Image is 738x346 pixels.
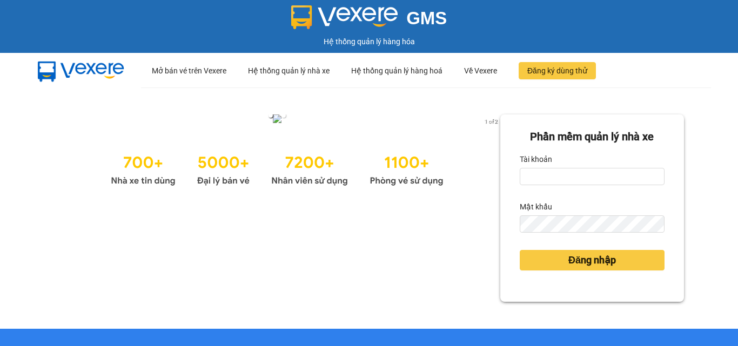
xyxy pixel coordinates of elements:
[520,198,552,215] label: Mật khẩu
[520,151,552,168] label: Tài khoản
[406,8,447,28] span: GMS
[568,253,616,268] span: Đăng nhập
[3,36,735,48] div: Hệ thống quản lý hàng hóa
[527,65,587,77] span: Đăng ký dùng thử
[520,215,665,233] input: Mật khẩu
[520,168,665,185] input: Tài khoản
[291,5,398,29] img: logo 2
[54,114,69,126] button: previous slide / item
[111,148,444,189] img: Statistics.png
[281,113,286,118] li: slide item 2
[152,53,226,88] div: Mở bán vé trên Vexere
[27,53,135,89] img: mbUUG5Q.png
[248,53,330,88] div: Hệ thống quản lý nhà xe
[269,113,273,118] li: slide item 1
[520,128,665,145] div: Phần mềm quản lý nhà xe
[291,16,447,25] a: GMS
[481,114,500,128] p: 1 of 2
[464,53,497,88] div: Về Vexere
[351,53,442,88] div: Hệ thống quản lý hàng hoá
[520,250,665,270] button: Đăng nhập
[519,62,596,79] button: Đăng ký dùng thử
[485,114,500,126] button: next slide / item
